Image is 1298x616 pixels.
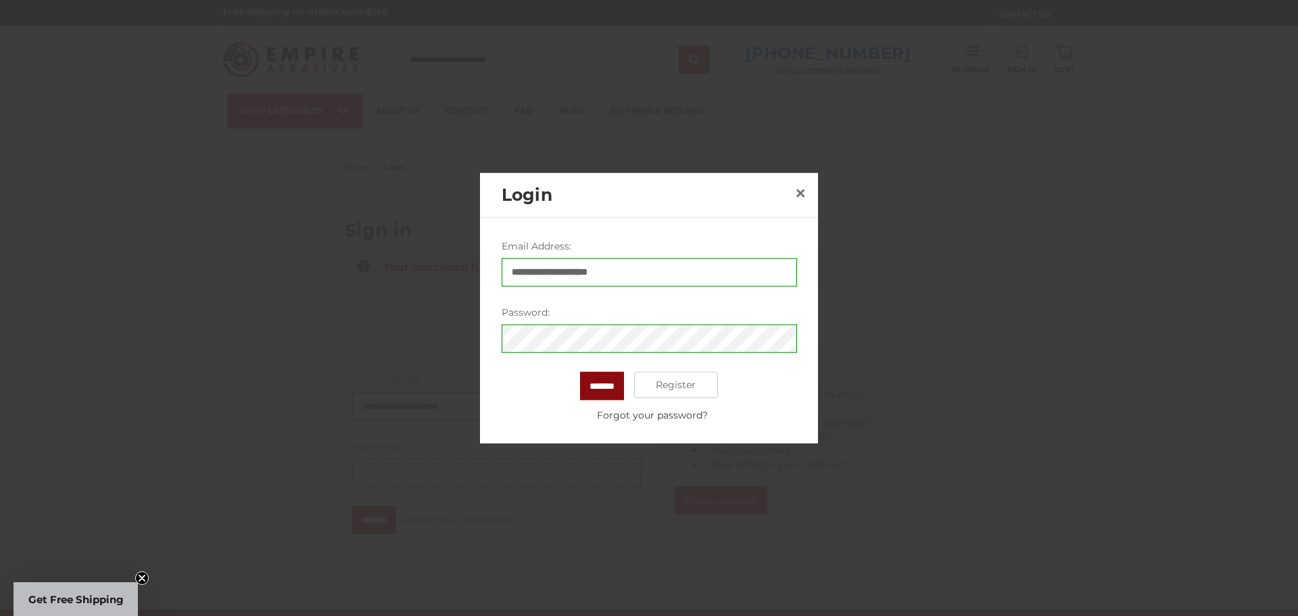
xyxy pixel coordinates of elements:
a: Register [634,371,719,398]
h2: Login [502,182,790,208]
div: Get Free ShippingClose teaser [14,582,138,616]
button: Close teaser [135,571,149,585]
label: Email Address: [502,239,797,253]
a: Close [790,183,811,204]
span: Get Free Shipping [28,593,124,606]
a: Forgot your password? [508,408,796,422]
label: Password: [502,305,797,319]
span: × [794,180,807,206]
